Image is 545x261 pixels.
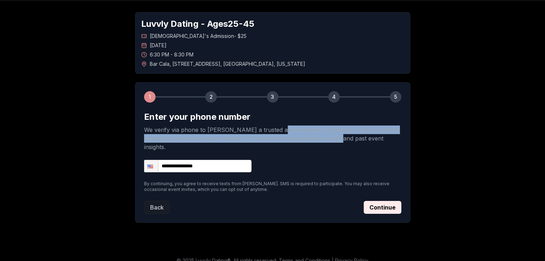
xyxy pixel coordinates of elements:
div: 1 [144,91,156,103]
div: 5 [390,91,401,103]
p: We verify via phone to [PERSON_NAME] a trusted and authentic community. If you've joined us befor... [144,125,401,151]
span: Bar Cala , [STREET_ADDRESS] , [GEOGRAPHIC_DATA] , [US_STATE] [150,60,305,68]
span: [DATE] [150,42,167,49]
div: United States: + 1 [144,160,158,172]
span: 6:30 PM - 8:30 PM [150,51,193,58]
span: [DEMOGRAPHIC_DATA]'s Admission - $25 [150,33,247,40]
div: 2 [205,91,217,103]
button: Back [144,201,170,214]
h1: Luvvly Dating - Ages 25 - 45 [141,18,404,30]
h2: Enter your phone number [144,111,401,123]
button: Continue [364,201,401,214]
div: 4 [328,91,340,103]
div: 3 [267,91,278,103]
p: By continuing, you agree to receive texts from [PERSON_NAME]. SMS is required to participate. You... [144,181,401,192]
